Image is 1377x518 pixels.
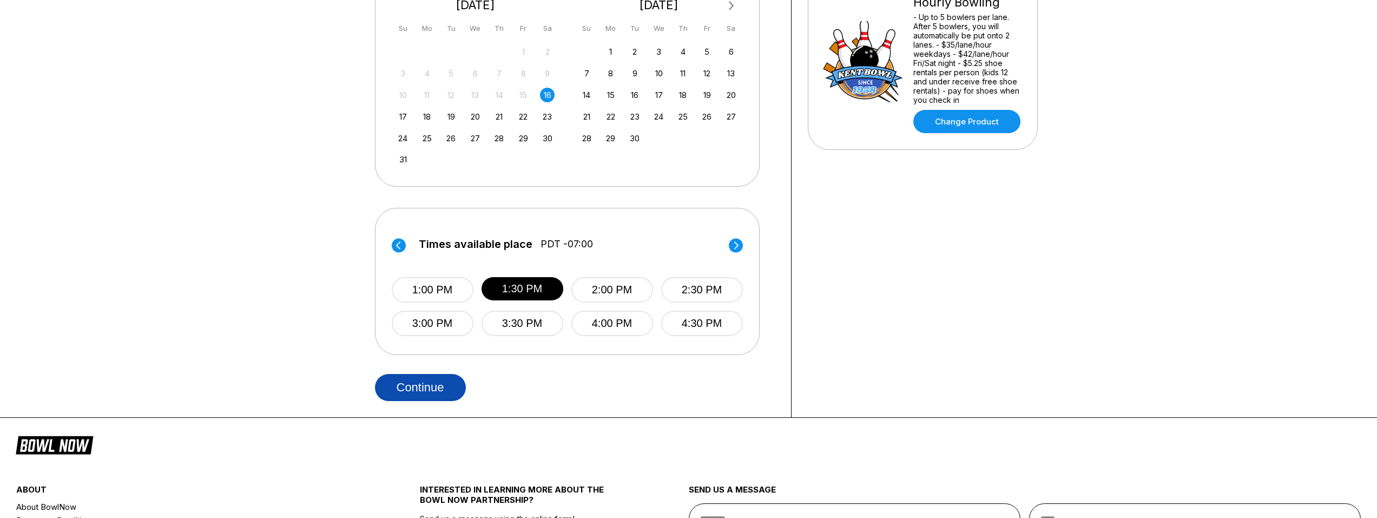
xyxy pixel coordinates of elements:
div: Not available Wednesday, August 6th, 2025 [468,66,483,81]
div: Tu [628,21,642,36]
div: Mo [603,21,618,36]
button: 2:00 PM [571,277,653,303]
div: Fr [516,21,531,36]
div: Choose Thursday, September 11th, 2025 [676,66,690,81]
div: We [651,21,666,36]
div: Not available Tuesday, August 5th, 2025 [444,66,458,81]
div: Choose Saturday, September 13th, 2025 [724,66,739,81]
a: Change Product [913,110,1020,133]
div: - Up to 5 bowlers per lane. After 5 bowlers, you will automatically be put onto 2 lanes. - $35/la... [913,12,1023,104]
div: Choose Sunday, August 17th, 2025 [396,109,410,124]
div: Choose Friday, September 19th, 2025 [700,88,714,102]
div: Choose Wednesday, September 3rd, 2025 [651,44,666,59]
div: Choose Thursday, September 25th, 2025 [676,109,690,124]
div: about [16,484,352,500]
div: Not available Saturday, August 9th, 2025 [540,66,555,81]
div: month 2025-09 [578,43,740,146]
div: Choose Tuesday, August 26th, 2025 [444,131,458,146]
div: Sa [724,21,739,36]
div: Choose Saturday, August 16th, 2025 [540,88,555,102]
div: Choose Thursday, August 21st, 2025 [492,109,506,124]
div: Choose Wednesday, August 20th, 2025 [468,109,483,124]
div: Choose Wednesday, September 17th, 2025 [651,88,666,102]
div: Sa [540,21,555,36]
div: Choose Monday, August 25th, 2025 [420,131,434,146]
div: Not available Friday, August 8th, 2025 [516,66,531,81]
div: Tu [444,21,458,36]
div: Choose Tuesday, September 9th, 2025 [628,66,642,81]
div: Not available Saturday, August 2nd, 2025 [540,44,555,59]
div: Choose Friday, September 5th, 2025 [700,44,714,59]
div: Choose Sunday, September 7th, 2025 [579,66,594,81]
div: Choose Saturday, August 30th, 2025 [540,131,555,146]
button: 4:00 PM [571,311,653,336]
div: Not available Monday, August 11th, 2025 [420,88,434,102]
div: Not available Tuesday, August 12th, 2025 [444,88,458,102]
div: Choose Wednesday, September 24th, 2025 [651,109,666,124]
div: Fr [700,21,714,36]
button: 2:30 PM [661,277,743,303]
div: Choose Saturday, September 27th, 2025 [724,109,739,124]
div: Choose Tuesday, August 19th, 2025 [444,109,458,124]
div: Choose Thursday, August 28th, 2025 [492,131,506,146]
div: Choose Tuesday, September 2nd, 2025 [628,44,642,59]
div: Not available Friday, August 15th, 2025 [516,88,531,102]
div: Choose Sunday, August 24th, 2025 [396,131,410,146]
div: Not available Thursday, August 7th, 2025 [492,66,506,81]
button: 1:00 PM [392,277,473,303]
div: Choose Friday, September 26th, 2025 [700,109,714,124]
div: Choose Tuesday, September 30th, 2025 [628,131,642,146]
img: Hourly Bowling [822,21,904,102]
div: Not available Wednesday, August 13th, 2025 [468,88,483,102]
span: PDT -07:00 [541,238,593,250]
div: Su [579,21,594,36]
a: About BowlNow [16,500,352,514]
div: Choose Monday, September 8th, 2025 [603,66,618,81]
button: 1:30 PM [482,277,563,300]
div: Choose Tuesday, September 23rd, 2025 [628,109,642,124]
div: Th [492,21,506,36]
button: 3:00 PM [392,311,473,336]
div: Not available Monday, August 4th, 2025 [420,66,434,81]
div: Th [676,21,690,36]
div: Choose Saturday, September 20th, 2025 [724,88,739,102]
div: Choose Friday, September 12th, 2025 [700,66,714,81]
div: INTERESTED IN LEARNING MORE ABOUT THE BOWL NOW PARTNERSHIP? [420,484,622,514]
div: Choose Friday, August 29th, 2025 [516,131,531,146]
div: Su [396,21,410,36]
div: Choose Sunday, September 21st, 2025 [579,109,594,124]
div: Choose Monday, September 29th, 2025 [603,131,618,146]
div: Choose Thursday, September 18th, 2025 [676,88,690,102]
div: Choose Wednesday, September 10th, 2025 [651,66,666,81]
div: Choose Friday, August 22nd, 2025 [516,109,531,124]
div: Choose Saturday, August 23rd, 2025 [540,109,555,124]
div: Choose Monday, August 18th, 2025 [420,109,434,124]
div: Choose Monday, September 1st, 2025 [603,44,618,59]
div: Choose Wednesday, August 27th, 2025 [468,131,483,146]
div: Not available Friday, August 1st, 2025 [516,44,531,59]
div: Choose Saturday, September 6th, 2025 [724,44,739,59]
div: Choose Monday, September 15th, 2025 [603,88,618,102]
div: Choose Sunday, September 28th, 2025 [579,131,594,146]
div: Choose Sunday, September 14th, 2025 [579,88,594,102]
div: Mo [420,21,434,36]
div: Choose Thursday, September 4th, 2025 [676,44,690,59]
div: Not available Thursday, August 14th, 2025 [492,88,506,102]
div: We [468,21,483,36]
span: Times available place [419,238,532,250]
div: month 2025-08 [394,43,557,167]
div: Choose Tuesday, September 16th, 2025 [628,88,642,102]
div: Choose Sunday, August 31st, 2025 [396,152,410,167]
div: Choose Monday, September 22nd, 2025 [603,109,618,124]
div: send us a message [689,484,1361,503]
button: 4:30 PM [661,311,743,336]
div: Not available Sunday, August 10th, 2025 [396,88,410,102]
button: Continue [375,374,466,401]
button: 3:30 PM [482,311,563,336]
div: Not available Sunday, August 3rd, 2025 [396,66,410,81]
